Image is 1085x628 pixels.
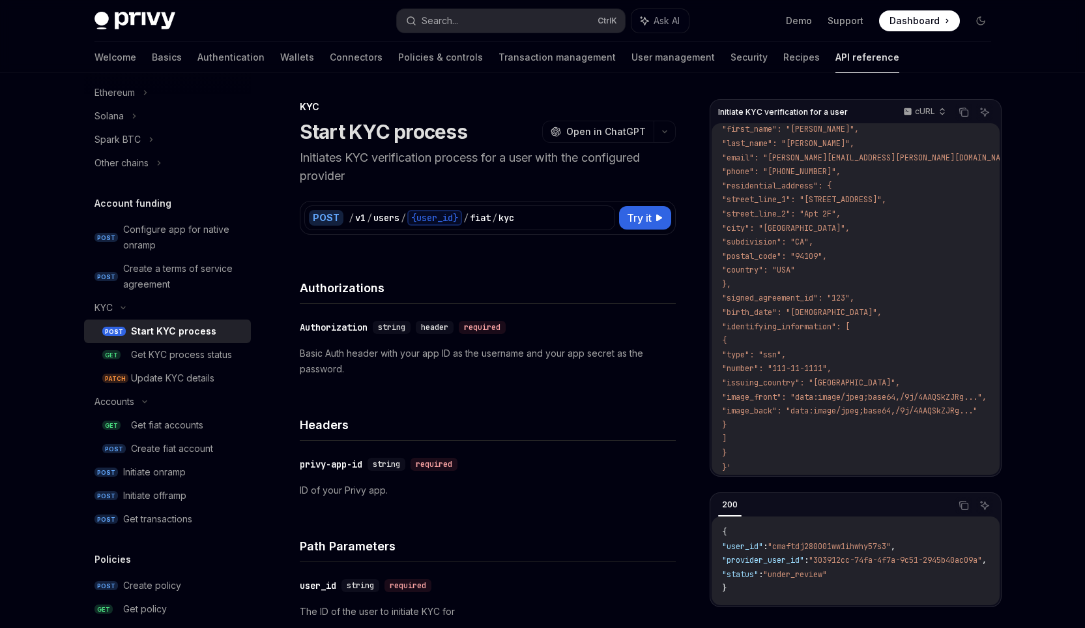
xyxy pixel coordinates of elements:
[94,491,118,501] span: POST
[499,42,616,73] a: Transaction management
[722,181,832,191] span: "residential_address": {
[384,579,431,592] div: required
[759,569,763,580] span: :
[84,343,251,366] a: GETGet KYC process status
[94,196,171,211] h5: Account funding
[879,10,960,31] a: Dashboard
[300,279,676,297] h4: Authorizations
[84,437,251,460] a: POSTCreate fiat account
[355,211,366,224] div: v1
[722,194,886,205] span: "street_line_1": "[STREET_ADDRESS]",
[722,583,727,593] span: }
[722,434,727,444] span: ]
[722,321,850,332] span: "identifying_information": [
[300,120,467,143] h1: Start KYC process
[94,468,118,477] span: POST
[763,569,827,580] span: "under_review"
[722,307,882,318] span: "birth_date": "[DEMOGRAPHIC_DATA]",
[94,155,149,171] div: Other chains
[722,209,841,219] span: "street_line_2": "Apt 2F",
[459,321,506,334] div: required
[955,104,972,121] button: Copy the contents from the code block
[94,233,118,243] span: POST
[94,12,175,30] img: dark logo
[102,327,126,336] span: POST
[94,515,118,524] span: POST
[763,541,768,552] span: :
[970,10,991,31] button: Toggle dark mode
[722,251,827,262] span: "postal_code": "94109",
[722,265,795,275] span: "country": "USA"
[598,16,617,26] span: Ctrl K
[619,206,671,230] button: Try it
[631,9,689,33] button: Ask AI
[300,604,676,620] p: The ID of the user to initiate KYC for
[398,42,483,73] a: Policies & controls
[131,370,214,386] div: Update KYC details
[102,444,126,454] span: POST
[84,320,251,343] a: POSTStart KYC process
[123,488,186,503] div: Initiate offramp
[84,597,251,621] a: GETGet policy
[123,222,243,253] div: Configure app for native onramp
[397,9,625,33] button: Search...CtrlK
[407,210,462,226] div: {user_id}
[722,153,1023,163] span: "email": "[PERSON_NAME][EMAIL_ADDRESS][PERSON_NAME][DOMAIN_NAME]",
[102,374,128,383] span: PATCH
[373,211,399,224] div: users
[627,210,652,226] span: Try it
[718,107,848,117] span: Initiate KYC verification for a user
[131,323,216,339] div: Start KYC process
[94,552,131,567] h5: Policies
[718,497,742,513] div: 200
[835,42,899,73] a: API reference
[722,138,854,149] span: "last_name": "[PERSON_NAME]",
[131,441,213,456] div: Create fiat account
[349,211,354,224] div: /
[300,458,362,471] div: privy-app-id
[378,322,405,333] span: string
[94,272,118,282] span: POST
[731,42,768,73] a: Security
[890,14,940,27] span: Dashboard
[102,350,121,360] span: GET
[123,261,243,292] div: Create a terms of service agreement
[982,555,987,565] span: ,
[401,211,406,224] div: /
[347,580,374,591] span: string
[722,350,786,360] span: "type": "ssn",
[631,42,715,73] a: User management
[131,347,232,363] div: Get KYC process status
[976,104,993,121] button: Ask AI
[280,42,314,73] a: Wallets
[102,421,121,430] span: GET
[722,335,727,346] span: {
[94,108,124,124] div: Solana
[499,211,514,224] div: kyc
[722,166,841,177] span: "phone": "[PHONE_NUMBER]",
[300,483,676,498] p: ID of your Privy app.
[768,541,891,552] span: "cmaftdj280001ww1ihwhy57s3"
[809,555,982,565] span: "303912cc-74fa-4f7a-9c51-2945b40ac09a"
[300,149,676,185] p: Initiates KYC verification process for a user with the configured provider
[94,605,113,614] span: GET
[84,413,251,437] a: GETGet fiat accounts
[300,416,676,434] h4: Headers
[131,417,203,433] div: Get fiat accounts
[722,406,977,416] span: "image_back": "data:image/jpeg;base64,/9j/4AAQSkZJRg..."
[722,527,727,537] span: {
[804,555,809,565] span: :
[197,42,265,73] a: Authentication
[94,132,141,147] div: Spark BTC
[84,484,251,507] a: POSTInitiate offramp
[722,420,727,430] span: }
[492,211,497,224] div: /
[542,121,654,143] button: Open in ChatGPT
[411,458,457,471] div: required
[367,211,372,224] div: /
[123,464,186,480] div: Initiate onramp
[654,14,680,27] span: Ask AI
[722,378,900,388] span: "issuing_country": "[GEOGRAPHIC_DATA]",
[123,511,192,527] div: Get transactions
[84,460,251,484] a: POSTInitiate onramp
